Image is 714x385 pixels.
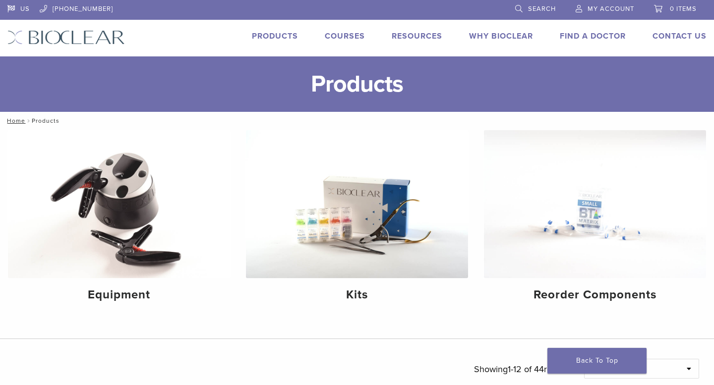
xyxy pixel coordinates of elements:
[16,286,222,304] h4: Equipment
[588,5,634,13] span: My Account
[8,130,230,310] a: Equipment
[246,130,468,310] a: Kits
[469,31,533,41] a: Why Bioclear
[653,31,707,41] a: Contact Us
[246,130,468,278] img: Kits
[8,130,230,278] img: Equipment
[252,31,298,41] a: Products
[508,364,544,375] span: 1-12 of 44
[670,5,697,13] span: 0 items
[474,359,569,380] p: Showing results
[4,117,25,124] a: Home
[7,30,125,45] img: Bioclear
[484,130,706,310] a: Reorder Components
[484,130,706,278] img: Reorder Components
[392,31,442,41] a: Resources
[560,31,626,41] a: Find A Doctor
[325,31,365,41] a: Courses
[254,286,460,304] h4: Kits
[528,5,556,13] span: Search
[492,286,698,304] h4: Reorder Components
[25,118,32,123] span: /
[547,348,647,374] a: Back To Top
